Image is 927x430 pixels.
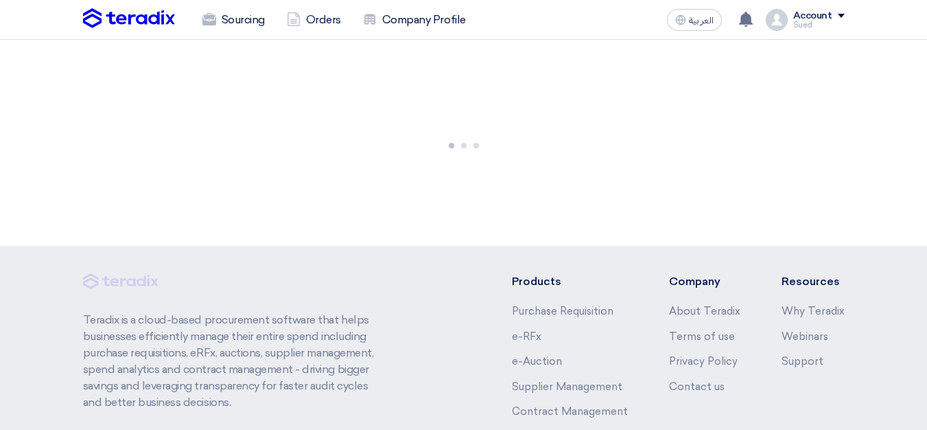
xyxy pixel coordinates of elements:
[276,5,352,35] a: Orders
[689,16,714,25] span: العربية
[83,8,175,29] img: Teradix logo
[352,5,477,35] a: Company Profile
[669,381,725,393] a: Contact us
[512,305,613,317] a: Purchase Requisition
[667,9,722,31] button: العربية
[83,312,388,411] p: Teradix is a cloud-based procurement software that helps businesses efficiently manage their enti...
[512,405,628,418] a: Contract Management
[669,273,740,290] li: Company
[512,381,622,393] a: Supplier Management
[782,330,828,343] a: Webinars
[793,10,832,22] div: Account
[782,355,823,367] a: Support
[782,273,845,290] li: Resources
[669,305,740,317] a: About Teradix
[512,273,628,290] li: Products
[512,330,541,343] a: e-RFx
[669,330,735,343] a: Terms of use
[191,5,276,35] a: Sourcing
[782,305,845,317] a: Why Teradix
[793,21,845,29] div: Sued
[512,355,562,367] a: e-Auction
[766,9,788,31] img: profile_test.png
[669,355,738,367] a: Privacy Policy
